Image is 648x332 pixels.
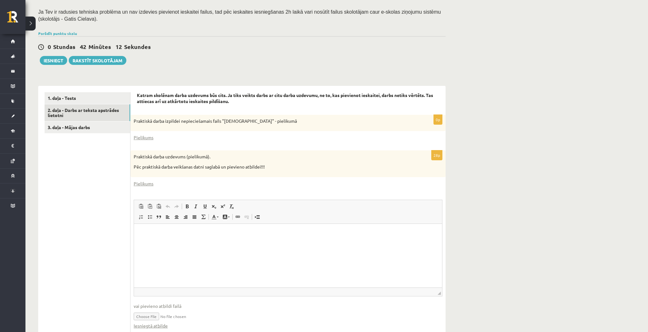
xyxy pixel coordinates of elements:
p: Praktiskā darba uzdevums (pielikumā). [134,154,411,160]
a: Убрать форматирование [227,202,236,211]
span: 0 [48,43,51,50]
span: 12 [116,43,122,50]
iframe: Визуальный текстовый редактор, wiswyg-editor-user-answer-47024951458700 [134,224,442,287]
button: Iesniegt [40,56,67,65]
p: Praktiskā darba izpildei nepieciešamais fails "[DEMOGRAPHIC_DATA]" - pielikumā [134,118,411,124]
span: Minūtes [88,43,111,50]
a: 3. daļa - Mājas darbs [45,121,130,133]
span: Ja Tev ir radusies tehniska problēma un nav izdevies pievienot ieskaitei failus, tad pēc ieskaite... [38,9,441,22]
p: 28p [431,150,442,160]
a: Отменить (Ctrl+Z) [163,202,172,211]
span: vai pievieno atbildi failā [134,303,442,309]
a: Математика [199,213,208,221]
a: Цвет фона [221,213,232,221]
span: Stundas [53,43,75,50]
p: 0p [433,114,442,125]
a: Цвет текста [209,213,221,221]
a: Вставить/Редактировать ссылку (Ctrl+K) [233,213,242,221]
a: Повторить (Ctrl+Y) [172,202,181,211]
a: Подчеркнутый (Ctrl+U) [201,202,209,211]
a: Цитата [154,213,163,221]
a: По ширине [190,213,199,221]
strong: Katram skolēnam darba uzdevums būs cits. Ja tiks veikts darbs ar citu darba uzdevumu, ne to, kas ... [137,92,433,104]
p: Pēc praktiskā darba veikšanas datni saglabā un pievieno atbildei!!! [134,164,411,170]
a: Курсив (Ctrl+I) [192,202,201,211]
a: Iesniegtā atbilde [134,322,168,329]
a: Вставить разрыв страницы для печати [253,213,262,221]
a: Вставить только текст (Ctrl+Shift+V) [145,202,154,211]
a: Убрать ссылку [242,213,251,221]
a: Вставить / удалить нумерованный список [137,213,145,221]
a: Вставить / удалить маркированный список [145,213,154,221]
span: Перетащите для изменения размера [438,292,441,295]
a: Pielikums [134,134,153,141]
a: Parādīt punktu skalu [38,31,77,36]
a: По левому краю [163,213,172,221]
a: 1. daļa - Tests [45,92,130,104]
a: По правому краю [181,213,190,221]
a: 2. daļa - Darbs ar teksta apstrādes lietotni [45,104,130,121]
a: Полужирный (Ctrl+B) [183,202,192,211]
a: Rakstīt skolotājam [69,56,126,65]
a: Надстрочный индекс [218,202,227,211]
a: Вставить из Word [154,202,163,211]
a: Rīgas 1. Tālmācības vidusskola [7,11,25,27]
span: 42 [80,43,86,50]
span: Sekundes [124,43,151,50]
a: Pielikums [134,180,153,187]
a: Вставить (Ctrl+V) [137,202,145,211]
a: Подстрочный индекс [209,202,218,211]
a: По центру [172,213,181,221]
